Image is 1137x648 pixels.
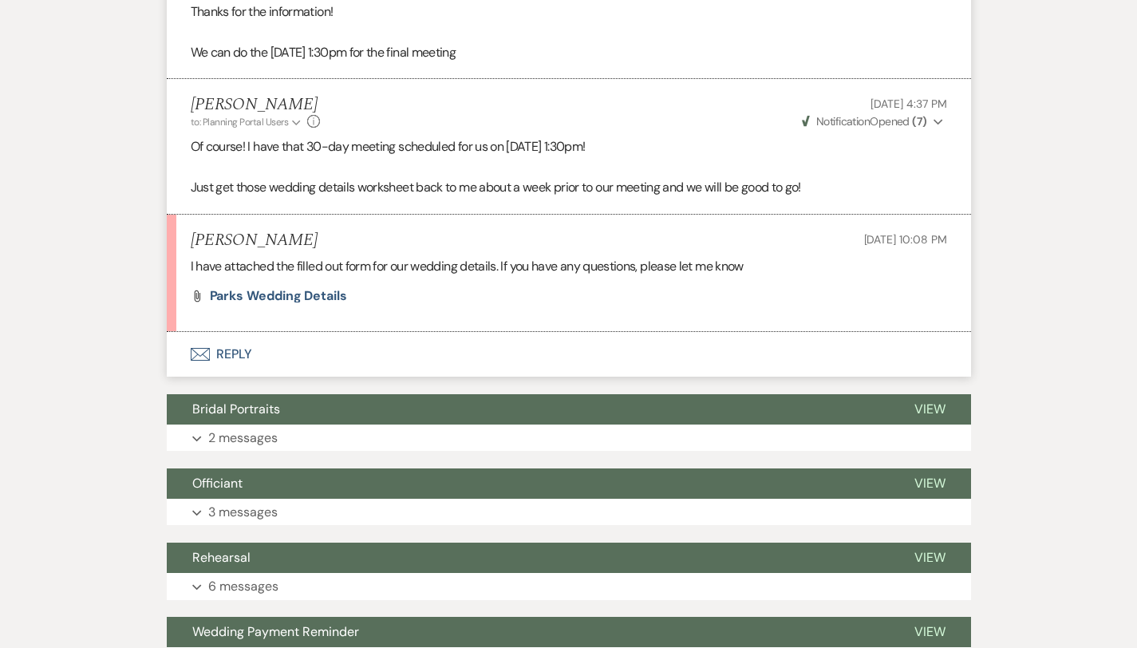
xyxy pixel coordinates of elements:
[802,114,927,128] span: Opened
[871,97,946,111] span: [DATE] 4:37 PM
[192,623,359,640] span: Wedding Payment Reminder
[191,115,304,129] button: to: Planning Portal Users
[192,475,243,492] span: Officiant
[210,287,347,304] span: Parks Wedding Details
[914,475,946,492] span: View
[167,425,971,452] button: 2 messages
[889,543,971,573] button: View
[191,2,947,22] p: Thanks for the information!
[799,113,947,130] button: NotificationOpened (7)
[167,617,889,647] button: Wedding Payment Reminder
[192,401,280,417] span: Bridal Portraits
[208,576,278,597] p: 6 messages
[192,549,251,566] span: Rehearsal
[191,231,318,251] h5: [PERSON_NAME]
[167,332,971,377] button: Reply
[912,114,926,128] strong: ( 7 )
[889,468,971,499] button: View
[167,543,889,573] button: Rehearsal
[208,502,278,523] p: 3 messages
[167,499,971,526] button: 3 messages
[889,394,971,425] button: View
[191,42,947,63] p: We can do the [DATE] 1:30pm for the final meeting
[914,623,946,640] span: View
[191,136,947,157] p: Of course! I have that 30-day meeting scheduled for us on [DATE] 1:30pm!
[864,232,947,247] span: [DATE] 10:08 PM
[208,428,278,448] p: 2 messages
[210,290,347,302] a: Parks Wedding Details
[167,468,889,499] button: Officiant
[914,401,946,417] span: View
[816,114,870,128] span: Notification
[191,116,289,128] span: to: Planning Portal Users
[167,573,971,600] button: 6 messages
[191,256,947,277] p: I have attached the filled out form for our wedding details. If you have any questions, please le...
[191,95,321,115] h5: [PERSON_NAME]
[167,394,889,425] button: Bridal Portraits
[914,549,946,566] span: View
[191,177,947,198] p: Just get those wedding details worksheet back to me about a week prior to our meeting and we will...
[889,617,971,647] button: View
